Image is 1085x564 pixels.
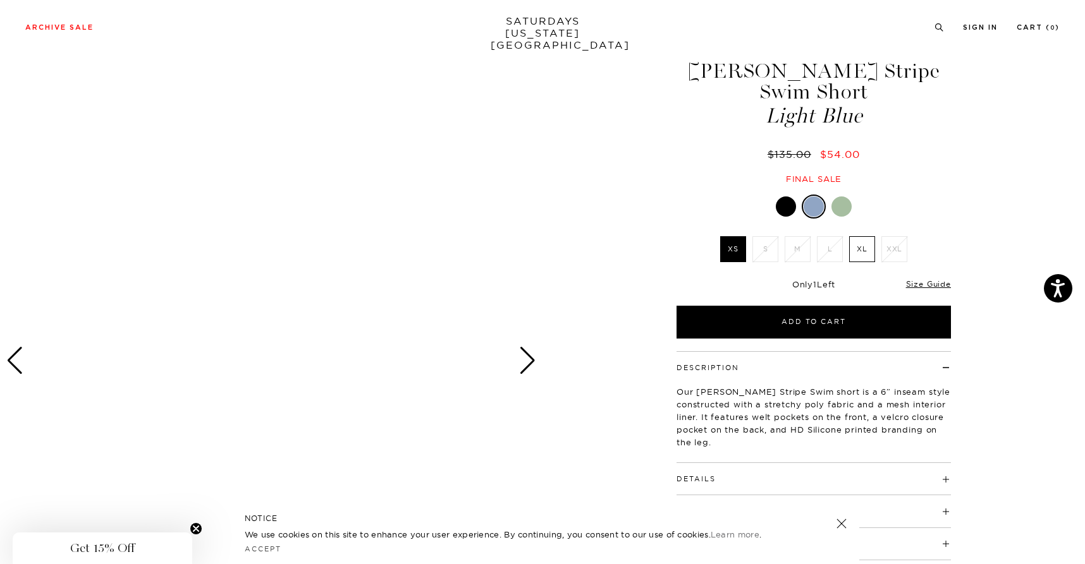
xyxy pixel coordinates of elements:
[25,24,94,31] a: Archive Sale
[711,529,759,539] a: Learn more
[491,15,595,51] a: SATURDAYS[US_STATE][GEOGRAPHIC_DATA]
[245,544,281,553] a: Accept
[13,532,192,564] div: Get 15% OffClose teaser
[70,541,135,556] span: Get 15% Off
[675,174,953,184] div: Final sale
[519,347,536,375] div: Next slide
[1017,24,1060,31] a: Cart (0)
[677,476,716,483] button: Details
[677,385,951,448] p: Our [PERSON_NAME] Stripe Swim short is a 6” inseam style constructed with a stretchy poly fabric ...
[963,24,998,31] a: Sign In
[720,236,746,262] label: XS
[677,306,951,339] button: Add to Cart
[675,105,953,126] span: Light Blue
[190,522,202,535] button: Close teaser
[906,279,951,289] a: Size Guide
[820,148,860,160] span: $54.00
[1050,25,1055,31] small: 0
[813,279,817,289] span: 1
[768,148,816,160] del: $135.00
[677,279,951,290] div: Only Left
[675,61,953,126] h1: [PERSON_NAME] Stripe Swim Short
[245,513,840,524] h5: NOTICE
[677,364,739,371] button: Description
[245,528,795,541] p: We use cookies on this site to enhance your user experience. By continuing, you consent to our us...
[849,236,875,262] label: XL
[6,347,23,375] div: Previous slide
